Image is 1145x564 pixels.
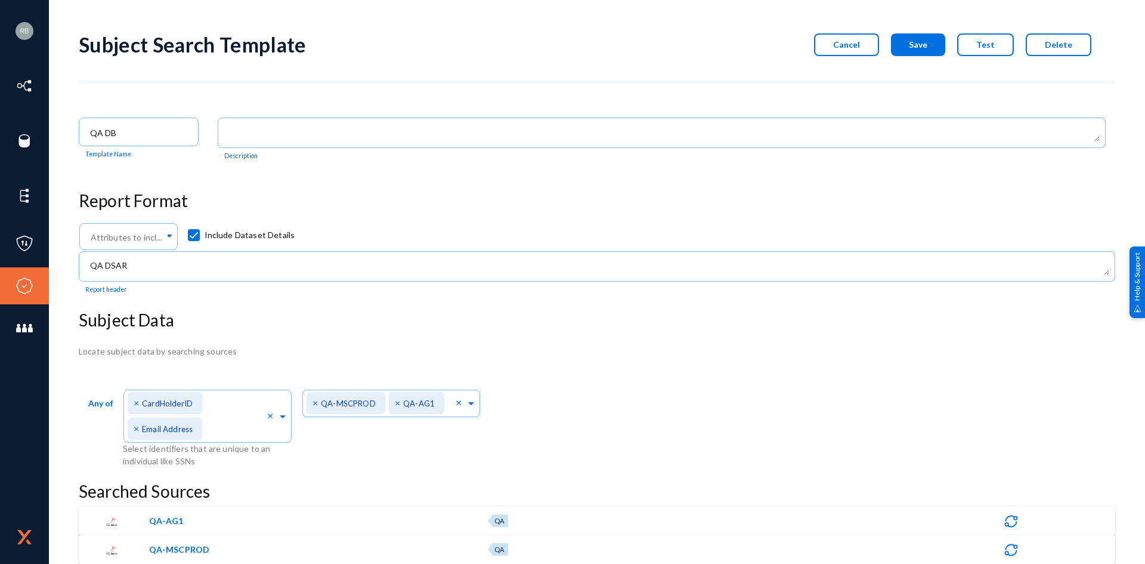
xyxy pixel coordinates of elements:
[1129,246,1145,318] div: Help & Support
[16,319,33,337] img: icon-members.svg
[16,277,33,295] img: icon-compliance.svg
[16,132,33,150] img: icon-sources.svg
[16,235,33,252] img: icon-policies.svg
[1004,514,1019,529] img: icon-auto.svg
[142,424,193,434] span: Email Address
[88,393,113,414] p: Any of
[79,32,307,57] div: Subject Search Template
[123,442,302,467] div: Select identifiers that are unique to an individual like SSNs
[79,310,1115,331] h3: Subject Data
[106,544,119,557] img: sqlserver.png
[79,191,1115,211] h3: Report Format
[16,77,33,95] img: icon-inventory.svg
[79,393,123,424] button: Any of
[134,423,142,434] span: ×
[88,227,168,248] div: Attributes to include in report...
[142,399,193,408] span: CardHolderID
[134,397,142,408] span: ×
[16,187,33,205] img: icon-elements.svg
[814,33,879,56] button: Cancel
[149,514,482,527] span: QA-AG1
[90,128,193,138] input: Name
[79,482,1115,502] h3: Searched Sources
[224,152,258,160] mat-hint: Description
[85,150,131,158] mat-hint: Template Name
[1004,543,1019,557] img: icon-auto.svg
[312,397,321,408] span: ×
[976,39,995,50] span: Test
[891,33,945,56] button: Save
[833,39,860,50] span: Cancel
[267,410,277,423] span: Clear all
[1134,304,1141,312] img: help_support.svg
[106,515,119,528] img: sqlserver.png
[909,39,927,50] span: Save
[494,545,504,553] span: QA
[1026,33,1091,56] button: Delete
[321,399,376,408] span: QA-MSCPROD
[16,22,33,40] img: 6c706ac42652af194713f30ee36aa4a7
[205,226,295,244] span: Include Dataset Details
[403,399,435,408] span: QA-AG1
[85,286,127,294] mat-hint: Report header
[395,397,403,408] span: ×
[957,33,1014,56] button: Test
[456,397,466,409] span: Clear all
[149,543,482,556] span: QA-MSCPROD
[1045,39,1072,50] span: Delete
[79,345,1115,357] div: Locate subject data by searching sources
[494,517,504,525] span: QA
